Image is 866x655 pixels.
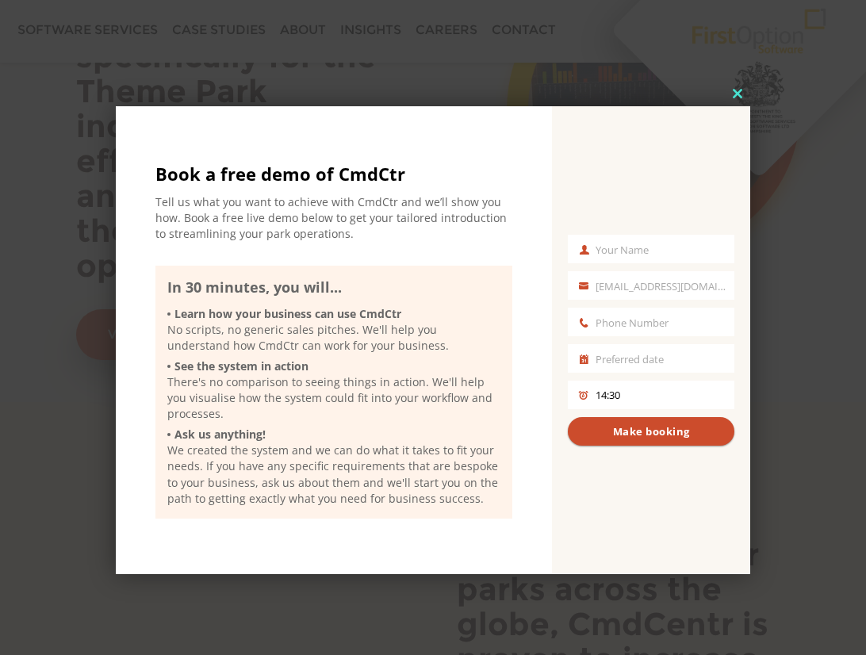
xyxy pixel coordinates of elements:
[155,194,512,243] p: Tell us what you want to achieve with CmdCtr and we’ll show you how. Book a free live demo below ...
[174,306,401,321] strong: Learn how your business can use CmdCtr
[167,358,500,423] li: There's no comparison to seeing things in action. We'll help you visualise how the system could f...
[155,162,405,186] span: Book a free demo of CmdCtr
[167,306,500,354] li: No scripts, no generic sales pitches. We'll help you understand how CmdCtr can work for your busi...
[167,427,500,507] li: We created the system and we can do what it takes to fit your needs. If you have any specific req...
[581,419,722,444] span: Make booking
[174,427,266,442] strong: Ask us anything!
[174,358,308,373] strong: See the system in action
[167,278,500,297] h3: In 30 minutes, you will...
[568,417,734,446] button: Make booking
